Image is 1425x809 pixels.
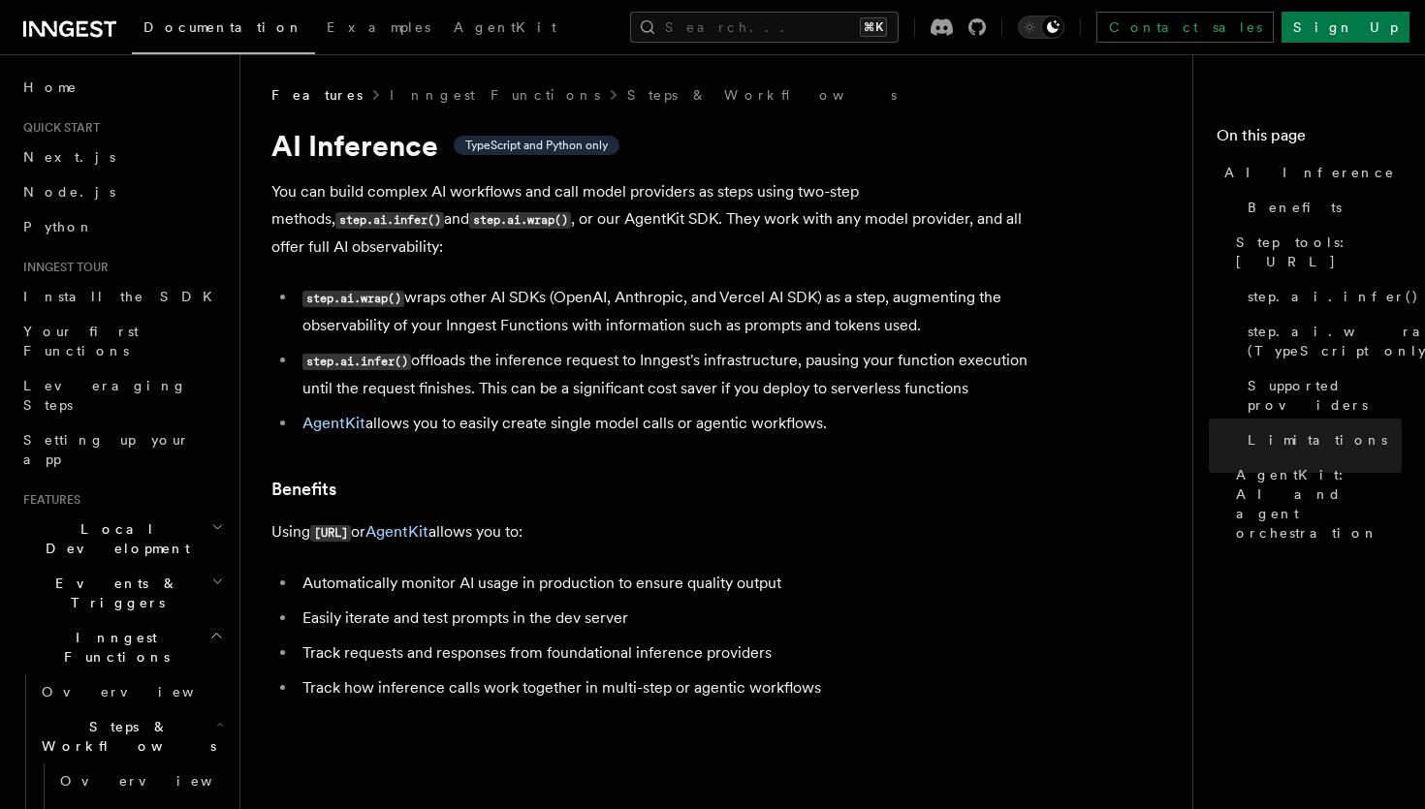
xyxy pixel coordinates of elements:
a: Documentation [132,6,315,54]
li: Automatically monitor AI usage in production to ensure quality output [297,570,1047,597]
span: Leveraging Steps [23,378,187,413]
a: AgentKit [442,6,568,52]
a: Benefits [271,476,336,503]
code: step.ai.wrap() [469,212,571,229]
a: Setting up your app [16,422,228,477]
span: step.ai.infer() [1248,287,1419,306]
h4: On this page [1217,124,1402,155]
span: Next.js [23,149,115,165]
a: Sign Up [1282,12,1409,43]
a: Next.js [16,140,228,174]
span: Features [16,492,80,508]
span: Overview [42,684,241,700]
a: Node.js [16,174,228,209]
span: Limitations [1248,430,1387,450]
a: Steps & Workflows [627,85,897,105]
li: Easily iterate and test prompts in the dev server [297,605,1047,632]
a: Benefits [1240,190,1402,225]
span: Features [271,85,363,105]
span: Quick start [16,120,100,136]
a: Overview [52,763,228,798]
a: Step tools: [URL] [1228,225,1402,279]
li: Track requests and responses from foundational inference providers [297,639,1047,667]
p: You can build complex AI workflows and call model providers as steps using two-step methods, and ... [271,178,1047,261]
li: Track how inference calls work together in multi-step or agentic workflows [297,674,1047,701]
span: Documentation [143,19,303,35]
a: Your first Functions [16,314,228,368]
button: Toggle dark mode [1018,16,1064,39]
li: offloads the inference request to Inngest's infrastructure, pausing your function execution until... [297,347,1047,402]
a: Install the SDK [16,279,228,314]
kbd: ⌘K [860,17,887,37]
a: Examples [315,6,442,52]
button: Inngest Functions [16,620,228,674]
span: TypeScript and Python only [465,138,608,153]
code: [URL] [310,525,351,542]
button: Steps & Workflows [34,709,228,763]
li: allows you to easily create single model calls or agentic workflows. [297,410,1047,437]
button: Local Development [16,512,228,566]
a: step.ai.wrap() (TypeScript only) [1240,314,1402,368]
span: Supported providers [1248,376,1402,415]
a: AgentKit: AI and agent orchestration [1228,457,1402,550]
a: AI Inference [1217,155,1402,190]
span: Examples [327,19,430,35]
span: Inngest tour [16,260,109,275]
span: Python [23,219,94,234]
a: AgentKit [302,414,365,432]
li: wraps other AI SDKs (OpenAI, Anthropic, and Vercel AI SDK) as a step, augmenting the observabilit... [297,284,1047,339]
p: Using or allows you to: [271,518,1047,546]
a: step.ai.infer() [1240,279,1402,314]
button: Events & Triggers [16,566,228,620]
a: Overview [34,674,228,709]
span: AgentKit [454,19,556,35]
a: Leveraging Steps [16,368,228,422]
span: Your first Functions [23,324,139,358]
a: Home [16,70,228,105]
code: step.ai.infer() [302,354,411,370]
a: Limitations [1240,422,1402,457]
span: Inngest Functions [16,628,209,667]
span: Events & Triggers [16,574,211,612]
span: Node.js [23,184,115,200]
h1: AI Inference [271,128,1047,163]
span: Step tools: [URL] [1236,233,1402,271]
span: Benefits [1248,198,1342,217]
button: Search...⌘K [630,12,899,43]
span: AI Inference [1224,163,1395,182]
span: Overview [60,773,260,789]
span: Install the SDK [23,289,224,304]
span: Steps & Workflows [34,717,216,756]
a: Supported providers [1240,368,1402,422]
span: AgentKit: AI and agent orchestration [1236,465,1402,543]
span: Setting up your app [23,432,190,467]
a: Python [16,209,228,244]
code: step.ai.wrap() [302,291,404,307]
a: Inngest Functions [390,85,600,105]
a: Contact sales [1096,12,1274,43]
code: step.ai.infer() [335,212,444,229]
a: AgentKit [365,522,428,541]
span: Local Development [16,519,211,558]
span: Home [23,78,78,97]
